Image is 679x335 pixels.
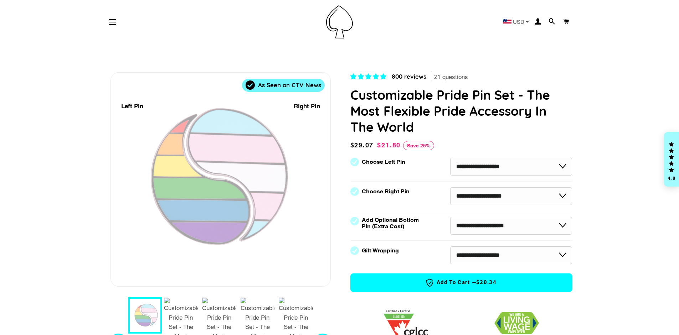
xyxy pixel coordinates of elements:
[362,188,410,195] label: Choose Right Pin
[362,247,399,254] label: Gift Wrapping
[350,140,376,150] span: $29.07
[111,73,330,286] div: 1 / 9
[350,87,572,135] h1: Customizable Pride Pin Set - The Most Flexible Pride Accessory In The World
[513,19,524,25] span: USD
[362,159,405,165] label: Choose Left Pin
[128,297,162,334] button: 1 / 9
[350,273,572,292] button: Add to Cart —$20.34
[434,73,468,82] span: 21 questions
[392,73,426,80] span: 800 reviews
[350,73,388,80] span: 4.83 stars
[476,279,497,286] span: $20.34
[361,278,561,287] span: Add to Cart —
[403,141,434,150] span: Save 25%
[326,5,353,38] img: Pin-Ace
[664,132,679,187] div: Click to open Judge.me floating reviews tab
[377,141,401,149] span: $21.80
[362,217,422,230] label: Add Optional Bottom Pin (Extra Cost)
[667,176,676,180] div: 4.8
[294,101,320,111] div: Right Pin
